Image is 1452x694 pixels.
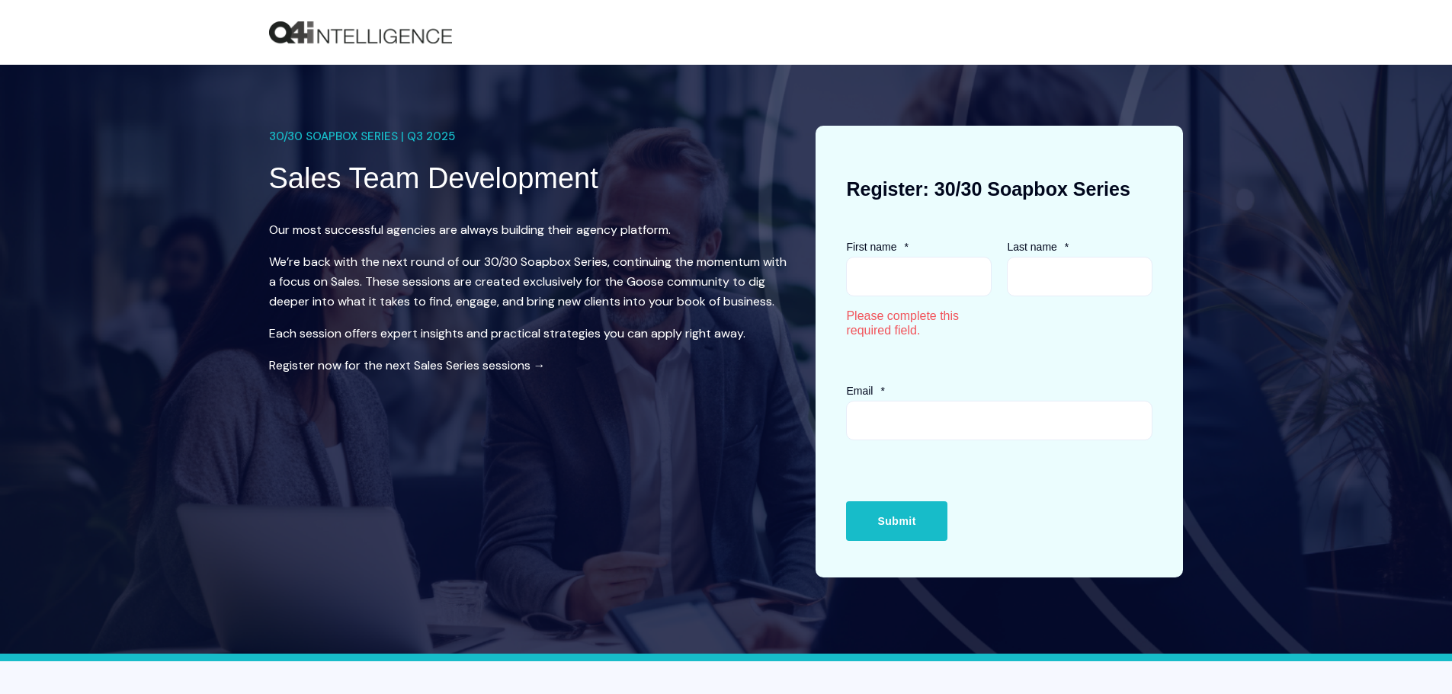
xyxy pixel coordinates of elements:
span: Last name [1007,241,1056,253]
p: Our most successful agencies are always building their agency platform. [269,220,793,240]
h3: Register: 30/30 Soapbox Series [846,156,1152,222]
span: First name [846,241,896,253]
span: 30/30 SOAPBOX SERIES | Q3 2025 [269,126,455,148]
p: Each session offers expert insights and practical strategies you can apply right away. [269,324,793,344]
a: Back to Home [269,21,452,44]
input: Submit [846,501,947,541]
img: Q4intelligence, LLC logo [269,21,452,44]
p: We’re back with the next round of our 30/30 Soapbox Series, continuing the momentum with a focus ... [269,252,793,312]
label: Please complete this required field. [846,309,959,337]
h1: Sales Team Development [269,159,780,197]
span: Email [846,385,873,397]
p: Register now for the next Sales Series sessions → [269,356,793,376]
